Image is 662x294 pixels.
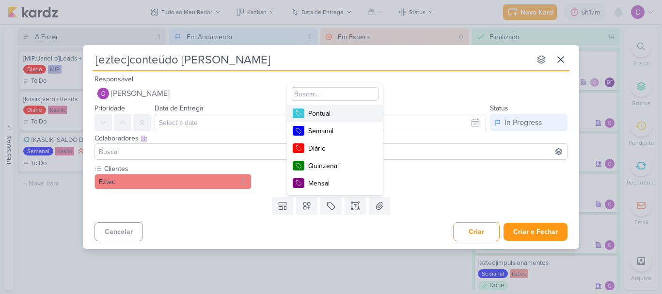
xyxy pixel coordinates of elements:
div: Diário [308,143,371,154]
input: Kard Sem Título [93,51,531,68]
button: Eztec [95,174,252,189]
button: Cancelar [95,222,143,241]
button: Quinzenal [287,157,383,174]
label: Status [490,104,508,112]
label: Data de Entrega [155,104,203,112]
img: Carlos Lima [97,88,109,99]
button: Diário [287,139,383,157]
div: Pontual [308,108,371,119]
div: Mensal [308,178,371,188]
button: Criar e Fechar [504,223,567,241]
label: Responsável [95,75,133,83]
div: Semanal [308,126,371,136]
label: Clientes [103,164,252,174]
button: Mensal [287,174,383,192]
button: Pontual [287,105,383,122]
input: Buscar... [291,87,379,101]
input: Select a date [155,114,486,131]
button: [PERSON_NAME] [95,85,567,102]
button: Criar [453,222,500,241]
div: In Progress [504,117,542,128]
span: [PERSON_NAME] [111,88,170,99]
div: Quinzenal [308,161,371,171]
button: In Progress [490,114,567,131]
button: Semanal [287,122,383,139]
input: Buscar [97,146,565,157]
div: Colaboradores [95,133,567,143]
label: Prioridade [95,104,125,112]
